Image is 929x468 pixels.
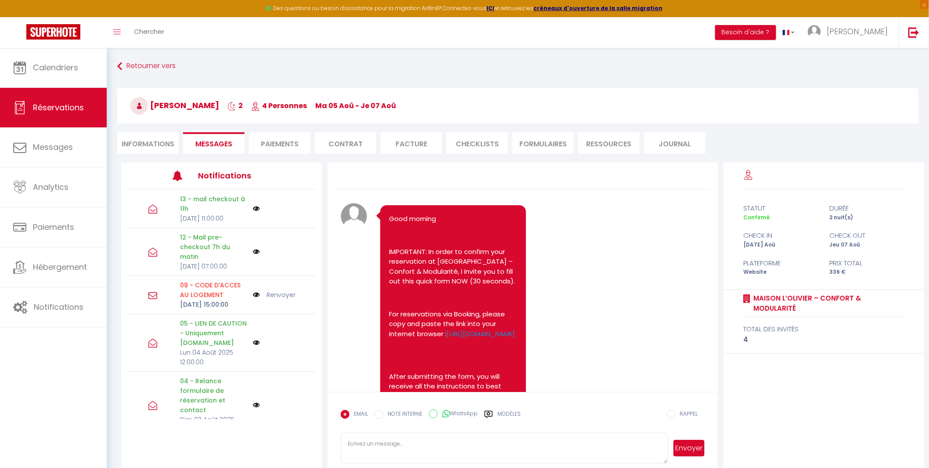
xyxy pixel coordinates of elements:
div: total des invités [744,324,904,334]
div: check out [824,230,910,241]
li: Facture [381,132,442,154]
div: Plateforme [738,258,824,268]
span: ma 05 Aoû - je 07 Aoû [315,101,396,111]
span: [PERSON_NAME] [130,100,219,111]
p: [DATE] 11:00:00 [180,214,247,223]
li: CHECKLISTS [446,132,508,154]
p: 05 - LIEN DE CAUTION - Uniquement [DOMAIN_NAME] [180,319,247,348]
p: [DATE] 15:00:00 [180,300,247,309]
li: Journal [644,132,706,154]
span: Analytics [33,181,68,192]
a: ICI [487,4,495,12]
span: Messages [33,141,73,152]
div: Jeu 07 Aoû [824,241,910,249]
div: [DATE] Aoû [738,241,824,249]
p: Motif d'échec d'envoi [180,280,247,300]
div: Prix total [824,258,910,268]
div: 336 € [824,268,910,276]
p: IMPORTANT: In order to confirm your reservation at [GEOGRAPHIC_DATA] – Confort & Modularité, I in... [389,247,517,287]
div: check in [738,230,824,241]
p: 12 - Mail pre-checkout 7h du matin [180,232,247,261]
span: Messages [195,139,232,149]
a: Chercher [127,17,171,48]
img: Super Booking [26,24,80,40]
span: Paiements [33,221,74,232]
h3: Notifications [198,166,277,185]
label: WhatsApp [438,410,478,419]
span: Réservations [33,102,84,113]
p: For reservations via Booking, please copy and paste the link into your internet browser : [389,309,517,349]
a: Renvoyer [266,290,295,300]
img: logout [908,27,919,38]
div: 2 nuit(s) [824,214,910,222]
p: 04 - Relance formulaire de réservation et contact [180,376,247,415]
img: NO IMAGE [253,248,260,255]
img: NO IMAGE [253,402,260,409]
p: After submitting the form, you will receive all the instructions to best prepare for your arrival. [389,372,517,402]
li: Contrat [315,132,376,154]
div: Website [738,268,824,276]
span: Confirmé [744,214,770,221]
button: Besoin d'aide ? [715,25,776,40]
img: avatar.png [341,203,367,229]
button: Ouvrir le widget de chat LiveChat [7,4,33,30]
label: RAPPEL [676,410,698,420]
p: Good morning [389,214,517,224]
li: Paiements [249,132,310,154]
span: [PERSON_NAME] [827,26,888,37]
img: NO IMAGE [253,339,260,346]
a: [URL][DOMAIN_NAME] [446,329,515,338]
li: Informations [117,132,179,154]
span: Notifications [34,301,83,312]
img: ... [808,25,821,38]
img: NO IMAGE [253,205,260,212]
div: 4 [744,334,904,345]
p: Lun 04 Août 2025 12:00:00 [180,348,247,367]
div: durée [824,203,910,214]
label: EMAIL [349,410,368,420]
a: créneaux d'ouverture de la salle migration [534,4,663,12]
li: Ressources [578,132,640,154]
a: ... [PERSON_NAME] [801,17,899,48]
span: Hébergement [33,261,87,272]
a: Retourner vers [117,58,918,74]
li: FORMULAIRES [512,132,574,154]
img: NO IMAGE [253,290,260,300]
label: Modèles [497,410,521,425]
p: [DATE] 07:00:00 [180,261,247,271]
a: Maison L’Olivier – Confort & Modularité [751,293,904,314]
p: Dim 03 Août 2025 12:00:00 [180,415,247,434]
div: statut [738,203,824,214]
span: Calendriers [33,62,78,73]
label: NOTE INTERNE [383,410,422,420]
span: 4 Personnes [251,101,307,111]
p: 13 - mail checkout à 11h [180,194,247,214]
span: 2 [227,101,243,111]
button: Envoyer [673,440,704,457]
span: Chercher [134,27,164,36]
